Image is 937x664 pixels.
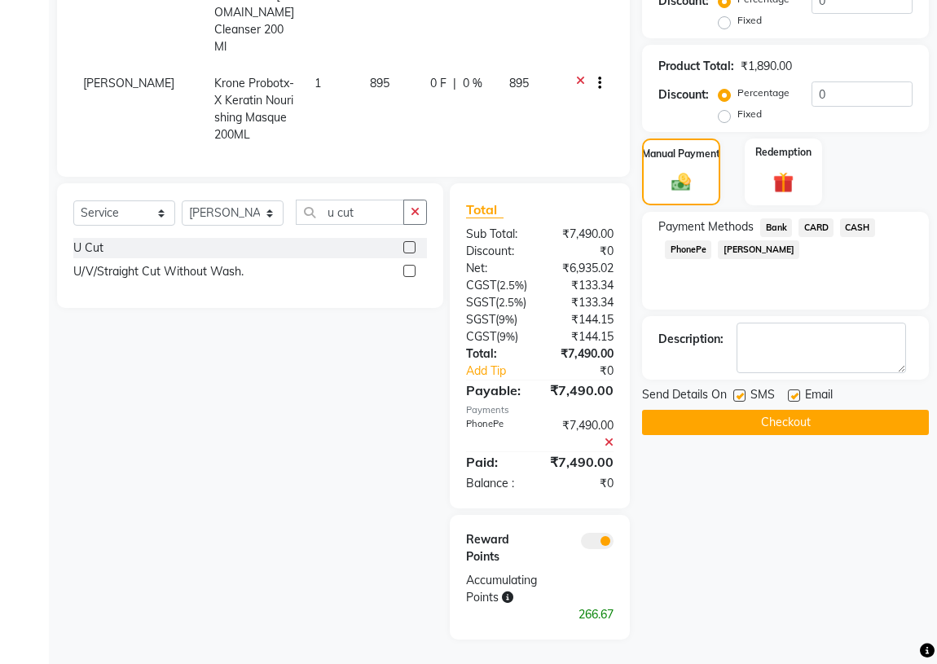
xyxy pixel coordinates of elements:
[798,218,834,237] span: CARD
[466,201,504,218] span: Total
[370,76,389,90] span: 895
[737,86,790,100] label: Percentage
[499,313,514,326] span: 9%
[805,386,833,407] span: Email
[466,403,614,417] div: Payments
[454,311,540,328] div: ( )
[509,76,529,90] span: 895
[750,386,775,407] span: SMS
[666,171,697,193] img: _cash.svg
[540,277,627,294] div: ₹133.34
[454,606,626,623] div: 266.67
[454,277,540,294] div: ( )
[540,311,627,328] div: ₹144.15
[540,417,627,451] div: ₹7,490.00
[840,218,875,237] span: CASH
[540,243,627,260] div: ₹0
[454,260,540,277] div: Net:
[454,363,554,380] a: Add Tip
[540,345,627,363] div: ₹7,490.00
[463,75,482,92] span: 0 %
[454,475,540,492] div: Balance :
[540,475,627,492] div: ₹0
[454,243,540,260] div: Discount:
[741,58,792,75] div: ₹1,890.00
[760,218,792,237] span: Bank
[73,240,103,257] div: U Cut
[658,218,754,235] span: Payment Methods
[658,86,709,103] div: Discount:
[642,410,929,435] button: Checkout
[554,363,626,380] div: ₹0
[454,417,540,451] div: PhonePe
[454,380,538,400] div: Payable:
[315,76,321,90] span: 1
[658,58,734,75] div: Product Total:
[642,386,727,407] span: Send Details On
[499,279,524,292] span: 2.5%
[454,345,540,363] div: Total:
[499,330,515,343] span: 9%
[83,76,174,90] span: [PERSON_NAME]
[453,75,456,92] span: |
[658,331,724,348] div: Description:
[767,169,801,196] img: _gift.svg
[540,328,627,345] div: ₹144.15
[454,452,538,472] div: Paid:
[718,240,799,259] span: [PERSON_NAME]
[430,75,447,92] span: 0 F
[538,380,626,400] div: ₹7,490.00
[466,312,495,327] span: SGST
[466,329,496,344] span: CGST
[73,263,244,280] div: U/V/Straight Cut Without Wash.
[540,260,627,277] div: ₹6,935.02
[454,328,540,345] div: ( )
[540,226,627,243] div: ₹7,490.00
[466,295,495,310] span: SGST
[454,294,540,311] div: ( )
[296,200,404,225] input: Search or Scan
[737,107,762,121] label: Fixed
[454,226,540,243] div: Sub Total:
[538,452,626,472] div: ₹7,490.00
[737,13,762,28] label: Fixed
[665,240,711,259] span: PhonePe
[214,76,294,142] span: Krone Probotx-X Keratin Nourishing Masque 200ML
[642,147,720,161] label: Manual Payment
[499,296,523,309] span: 2.5%
[755,145,812,160] label: Redemption
[466,278,496,292] span: CGST
[454,531,540,565] div: Reward Points
[454,572,583,606] div: Accumulating Points
[540,294,627,311] div: ₹133.34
